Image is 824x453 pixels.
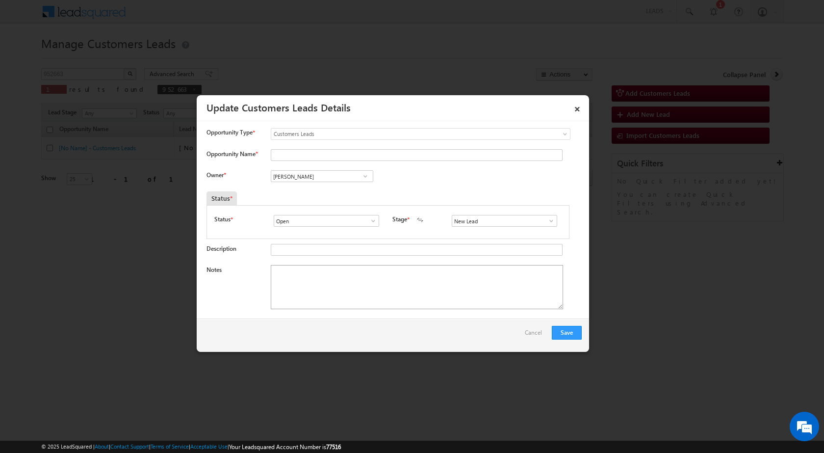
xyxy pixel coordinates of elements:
[271,130,530,138] span: Customers Leads
[17,52,41,64] img: d_60004797649_company_0_60004797649
[452,215,557,227] input: Type to Search
[542,216,555,226] a: Show All Items
[206,191,237,205] div: Status
[51,52,165,64] div: Chat with us now
[569,99,586,116] a: ×
[552,326,582,340] button: Save
[271,170,373,182] input: Type to Search
[229,443,341,451] span: Your Leadsquared Account Number is
[206,100,351,114] a: Update Customers Leads Details
[151,443,189,450] a: Terms of Service
[110,443,149,450] a: Contact Support
[274,215,379,227] input: Type to Search
[161,5,184,28] div: Minimize live chat window
[95,443,109,450] a: About
[206,128,253,137] span: Opportunity Type
[214,215,231,224] label: Status
[206,150,257,158] label: Opportunity Name
[206,245,236,252] label: Description
[271,128,570,140] a: Customers Leads
[364,216,377,226] a: Show All Items
[190,443,228,450] a: Acceptable Use
[326,443,341,451] span: 77516
[206,171,226,179] label: Owner
[359,171,371,181] a: Show All Items
[392,215,407,224] label: Stage
[13,91,179,294] textarea: Type your message and hit 'Enter'
[133,302,178,316] em: Start Chat
[525,326,547,345] a: Cancel
[206,266,222,273] label: Notes
[41,442,341,452] span: © 2025 LeadSquared | | | | |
